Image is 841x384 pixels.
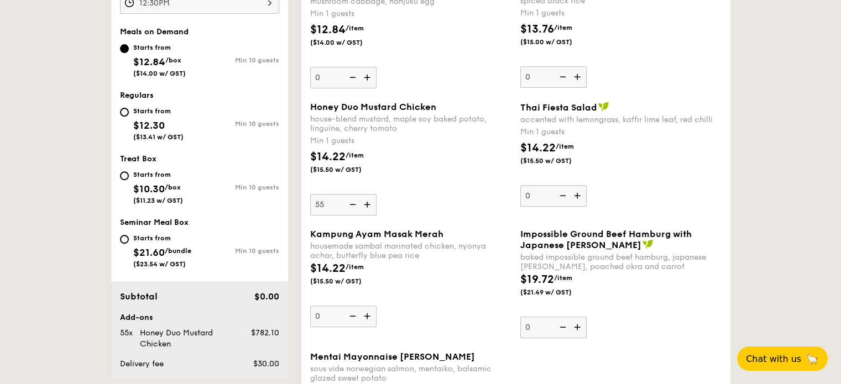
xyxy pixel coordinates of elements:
span: ($15.50 w/ GST) [520,156,596,165]
span: /item [554,274,572,282]
span: Subtotal [120,291,158,302]
span: ($13.41 w/ GST) [133,133,184,141]
input: Starts from$21.60/bundle($23.54 w/ GST)Min 10 guests [120,235,129,244]
div: sous vide norwegian salmon, mentaiko, balsamic glazed sweet potato [310,364,511,383]
span: Treat Box [120,154,156,164]
img: icon-add.58712e84.svg [360,67,377,88]
div: Starts from [133,170,183,179]
span: /box [165,56,181,64]
div: Starts from [133,234,191,243]
span: $19.72 [520,273,554,286]
input: Basil Thunder Tea Ricebasil scented multigrain rice, braised celery mushroom cabbage, hanjuku egg... [310,67,377,88]
div: Min 1 guests [310,8,511,19]
div: Min 10 guests [200,56,279,64]
span: /bundle [165,247,191,255]
span: $782.10 [250,328,279,338]
span: Mentai Mayonnaise [PERSON_NAME] [310,351,475,362]
span: Impossible Ground Beef Hamburg with Japanese [PERSON_NAME] [520,229,692,250]
div: Add-ons [120,312,279,323]
img: icon-reduce.1d2dbef1.svg [553,317,570,338]
span: $14.22 [310,262,346,275]
img: icon-vegan.f8ff3823.svg [642,239,654,249]
span: $14.22 [310,150,346,164]
img: icon-reduce.1d2dbef1.svg [343,67,360,88]
span: /item [554,24,572,31]
img: icon-reduce.1d2dbef1.svg [343,306,360,327]
img: icon-vegan.f8ff3823.svg [598,102,609,112]
span: $13.76 [520,23,554,36]
span: ($14.00 w/ GST) [133,70,186,77]
div: Min 1 guests [520,127,722,138]
span: Kampung Ayam Masak Merah [310,229,443,239]
span: ($11.23 w/ GST) [133,197,183,204]
input: Starts from$12.30($13.41 w/ GST)Min 10 guests [120,108,129,117]
span: $0.00 [254,291,279,302]
span: $12.30 [133,119,165,131]
span: $10.30 [133,183,165,195]
div: Min 1 guests [310,135,511,146]
div: 55x [116,328,135,339]
input: Honey Duo Mustard Chickenhouse-blend mustard, maple soy baked potato, linguine, cherry tomatoMin ... [310,194,377,215]
img: icon-add.58712e84.svg [360,306,377,327]
span: 🦙 [806,353,819,365]
span: ($15.00 w/ GST) [520,38,596,46]
input: Starts from$12.84/box($14.00 w/ GST)Min 10 guests [120,44,129,53]
span: ($14.00 w/ GST) [310,38,385,47]
img: icon-reduce.1d2dbef1.svg [553,66,570,87]
input: Starts from$10.30/box($11.23 w/ GST)Min 10 guests [120,171,129,180]
div: baked impossible ground beef hamburg, japanese [PERSON_NAME], poached okra and carrot [520,253,722,271]
span: /box [165,183,181,191]
span: $12.84 [310,23,346,36]
span: Regulars [120,91,154,100]
span: ($15.50 w/ GST) [310,165,385,174]
span: ($15.50 w/ GST) [310,277,385,286]
div: Min 10 guests [200,183,279,191]
div: house-blend mustard, maple soy baked potato, linguine, cherry tomato [310,114,511,133]
span: Seminar Meal Box [120,218,189,227]
span: $12.84 [133,56,165,68]
img: icon-add.58712e84.svg [360,194,377,215]
span: Honey Duo Mustard Chicken [310,102,436,112]
span: Chat with us [746,354,801,364]
img: icon-add.58712e84.svg [570,185,587,206]
span: Thai Fiesta Salad [520,102,597,113]
div: Min 1 guests [520,8,722,19]
span: Meals on Demand [120,27,189,36]
input: Kampung Ayam Masak Merahhousemade sambal marinated chicken, nyonya achar, butterfly blue pea rice... [310,306,377,327]
div: accented with lemongrass, kaffir lime leaf, red chilli [520,115,722,124]
img: icon-reduce.1d2dbef1.svg [553,185,570,206]
span: $30.00 [253,359,279,369]
span: $14.22 [520,141,556,155]
span: ($23.54 w/ GST) [133,260,186,268]
span: /item [346,151,364,159]
span: $21.60 [133,246,165,259]
img: icon-reduce.1d2dbef1.svg [343,194,360,215]
span: /item [346,263,364,271]
img: icon-add.58712e84.svg [570,66,587,87]
img: icon-add.58712e84.svg [570,317,587,338]
div: Min 10 guests [200,120,279,128]
button: Chat with us🦙 [737,346,828,371]
div: Starts from [133,43,186,52]
span: ($21.49 w/ GST) [520,288,596,297]
div: Min 10 guests [200,247,279,255]
div: Honey Duo Mustard Chicken [135,328,236,350]
span: /item [556,143,574,150]
div: housemade sambal marinated chicken, nyonya achar, butterfly blue pea rice [310,241,511,260]
div: Starts from [133,107,184,115]
input: Thai Fiesta Saladaccented with lemongrass, kaffir lime leaf, red chilliMin 1 guests$14.22/item($1... [520,185,587,207]
span: /item [346,24,364,32]
span: Delivery fee [120,359,164,369]
input: Impossible Ground Beef Hamburg with Japanese [PERSON_NAME]baked impossible ground beef hamburg, j... [520,317,587,338]
input: Grilled Farm Fresh Chickenindian inspired cajun chicken, housmade pesto, spiced black riceMin 1 g... [520,66,587,88]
